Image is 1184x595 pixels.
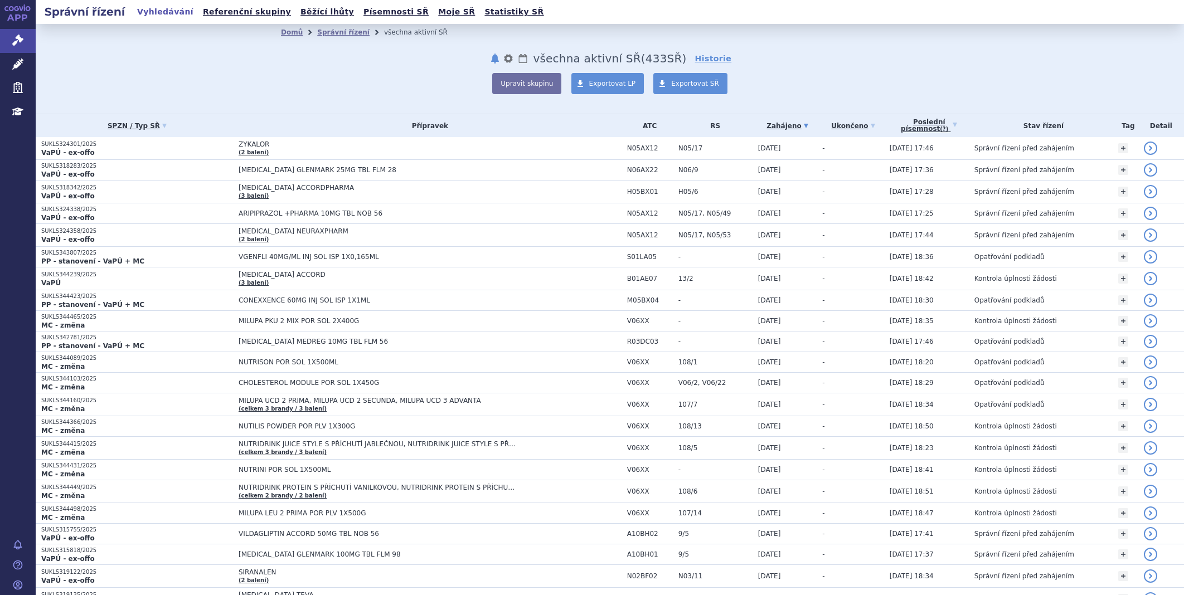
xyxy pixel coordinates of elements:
button: Upravit skupinu [492,73,561,94]
p: SUKLS324338/2025 [41,206,233,213]
span: V06XX [627,509,673,517]
a: + [1118,187,1128,197]
span: [DATE] [758,379,781,387]
span: Exportovat LP [589,80,636,87]
span: - [822,209,824,217]
a: detail [1144,272,1157,285]
span: [DATE] 18:20 [890,358,934,366]
p: SUKLS344498/2025 [41,505,233,513]
span: - [822,166,824,174]
span: Správní řízení před zahájením [974,572,1074,580]
strong: MC - změna [41,383,85,391]
a: detail [1144,163,1157,177]
span: - [822,379,824,387]
p: SUKLS344103/2025 [41,375,233,383]
a: detail [1144,506,1157,520]
a: detail [1144,314,1157,328]
span: [DATE] 18:47 [890,509,934,517]
span: [DATE] [758,530,781,538]
span: 108/5 [678,444,753,452]
a: detail [1144,335,1157,348]
a: + [1118,165,1128,175]
span: [DATE] [758,253,781,261]
span: [DATE] [758,509,781,517]
a: detail [1144,376,1157,389]
span: Kontrola úplnosti žádosti [974,275,1057,282]
strong: MC - změna [41,427,85,435]
span: [DATE] 17:46 [890,144,934,152]
a: Ukončeno [822,118,884,134]
span: Opatřování podkladů [974,379,1045,387]
a: detail [1144,294,1157,307]
strong: MC - změna [41,405,85,413]
span: CONEXXENCE 60MG INJ SOL ISP 1X1ML [239,296,517,304]
span: [DATE] 18:36 [890,253,934,261]
span: [DATE] 18:29 [890,379,934,387]
a: Lhůty [517,52,528,65]
a: detail [1144,420,1157,433]
a: (2 balení) [239,236,269,242]
strong: VaPÚ - ex-offo [41,214,95,222]
th: ATC [622,114,673,137]
span: Správní řízení před zahájením [974,188,1074,196]
span: [DATE] 18:51 [890,487,934,495]
span: M05BX04 [627,296,673,304]
span: [DATE] 18:50 [890,422,934,430]
span: [DATE] [758,338,781,345]
span: [DATE] 17:41 [890,530,934,538]
p: SUKLS342781/2025 [41,334,233,342]
span: Správní řízení před zahájením [974,144,1074,152]
span: - [822,401,824,408]
span: ( SŘ) [641,52,687,65]
span: N02BF02 [627,572,673,580]
span: [MEDICAL_DATA] MEDREG 10MG TBL FLM 56 [239,338,517,345]
span: ARIPIPRAZOL +PHARMA 10MG TBL NOB 56 [239,209,517,217]
p: SUKLS315818/2025 [41,547,233,554]
span: [DATE] [758,401,781,408]
span: NUTRISON POR SOL 1X500ML [239,358,517,366]
span: - [678,253,753,261]
a: + [1118,571,1128,581]
a: + [1118,486,1128,496]
a: (celkem 3 brandy / 3 balení) [239,449,327,455]
span: - [822,253,824,261]
strong: VaPÚ - ex-offo [41,149,95,157]
span: V06XX [627,422,673,430]
span: - [678,466,753,474]
span: [MEDICAL_DATA] GLENMARK 25MG TBL FLM 28 [239,166,517,174]
button: nastavení [503,52,514,65]
span: 108/6 [678,487,753,495]
p: SUKLS319122/2025 [41,568,233,576]
a: Písemnosti SŘ [360,4,432,19]
span: 9/5 [678,550,753,558]
span: N05AX12 [627,144,673,152]
span: - [822,466,824,474]
a: detail [1144,228,1157,242]
span: V06/2, V06/22 [678,379,753,387]
a: + [1118,529,1128,539]
span: Kontrola úplnosti žádosti [974,509,1057,517]
span: [DATE] [758,487,781,495]
button: notifikace [489,52,501,65]
a: Vyhledávání [134,4,197,19]
p: SUKLS344431/2025 [41,462,233,470]
span: [DATE] [758,550,781,558]
a: + [1118,316,1128,326]
span: VILDAGLIPTIN ACCORD 50MG TBL NOB 56 [239,530,517,538]
a: (3 balení) [239,280,269,286]
strong: VaPÚ - ex-offo [41,534,95,542]
span: [DATE] 18:42 [890,275,934,282]
abbr: (?) [940,126,948,133]
span: NUTRIDRINK PROTEIN S PŘÍCHUTÍ VANILKOVOU, NUTRIDRINK PROTEIN S PŘÍCHUTÍ ČOKOLÁDOVOU [239,484,517,491]
p: SUKLS344089/2025 [41,354,233,362]
strong: VaPÚ [41,279,61,287]
a: detail [1144,207,1157,220]
span: SIRANALEN [239,568,517,576]
span: [DATE] 18:23 [890,444,934,452]
a: + [1118,443,1128,453]
a: Historie [695,53,732,64]
span: ZYKALOR [239,140,517,148]
a: detail [1144,463,1157,476]
strong: VaPÚ - ex-offo [41,577,95,584]
span: [DATE] 18:34 [890,401,934,408]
